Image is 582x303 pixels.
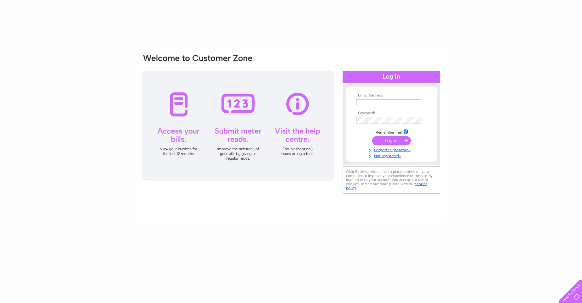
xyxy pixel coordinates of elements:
div: Clear Business would like to place cookies on your computer to improve your experience of the sit... [343,166,440,194]
a: Forgotten password? [356,146,428,152]
th: Password: [355,111,428,115]
a: Not registered? [356,152,428,158]
input: Submit [372,136,411,145]
th: Email Address: [355,93,428,98]
a: cookies policy [346,182,427,190]
td: Remember me? [355,129,428,135]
